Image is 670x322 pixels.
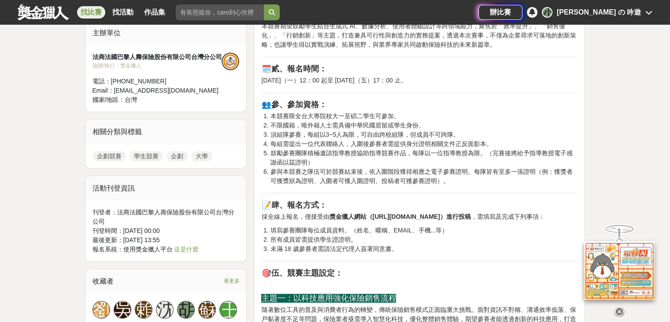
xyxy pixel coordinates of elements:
span: 台灣 [125,96,137,103]
li: 鼓勵參賽團隊積極邀請指導教授協助指導競賽作品，每隊以一位指導教授為限。（完賽後將給予指導教授電子感謝函以茲證明） [270,149,577,167]
a: 蘇 [198,301,216,318]
a: 找比賽 [77,6,105,19]
div: 最後更新： [DATE] 13:55 [93,236,240,245]
li: 所有成員皆需提供學生證證明。 [270,235,577,244]
a: 吳 [114,301,131,318]
div: 法商法國巴黎人壽保險股份有限公司台灣分公司 [93,52,222,62]
div: 協辦/執行： 獎金獵人 [93,62,222,70]
span: 看更多 [223,276,239,286]
li: 未滿 18 歲參賽者需請法定代理人簽署同意書。 [270,244,577,254]
span: 國家/地區： [93,96,125,103]
div: 電話： [PHONE_NUMBER] [93,77,222,86]
div: 相關分類與標籤 [85,120,247,144]
a: 找活動 [109,6,137,19]
p: [DATE]（一）12：00 起至 [DATE]（五）17：00 止。 [261,76,577,85]
a: 企劃競賽 [93,151,126,161]
li: 填寫參賽團隊每位成員資料。（姓名、暱稱、EMAIL、手機...等） [270,226,577,235]
img: d2146d9a-e6f6-4337-9592-8cefde37ba6b.png [584,237,655,296]
strong: 🎯伍、競賽主題設定： [261,269,342,277]
div: 小 [542,7,552,18]
div: 刊登者： 法商法國巴黎人壽保險股份有限公司台灣分公司 [93,208,240,226]
a: 沈 [156,301,174,318]
strong: 👥參、參加資格： [261,100,326,109]
strong: 獎金獵人網站（[URL][DOMAIN_NAME]）進行投稿 [329,213,470,220]
a: 劉 [93,301,110,318]
li: 參與本競賽之隊伍可於競賽結束後，依入圍階段獲得相應之電子參賽證明。每隊皆有至多一張證明（例：獲獎者可獲獎狀為證明、入圍者可獲入圍證明、投稿者可獲參賽證明）。 [270,167,577,186]
div: 活動刊登資訊 [85,176,247,201]
p: 採全線上報名，僅接受由 ，需填寫及完成下列事項： [261,212,577,221]
li: 不限國籍，唯外籍人士需具備中華民國居留或學生身份。 [270,121,577,130]
a: 這是什麼 [174,246,199,253]
a: 學生競賽 [130,151,163,161]
a: 作品集 [141,6,169,19]
li: 每組需提出一位代表聯絡人，入圍後參賽者需提供身分證明相關文件正反面影本。 [270,139,577,149]
div: 刊登時間： [DATE] 00:00 [93,226,240,236]
a: 胡 [177,301,195,318]
strong: 📝肆、報名方式： [261,201,326,210]
a: 賴 [135,301,152,318]
span: 主題一：以科技應用強化保險銷售流程 [261,294,396,303]
a: 企劃 [167,151,188,161]
span: 收藏者 [93,277,114,285]
div: Email： [EMAIL_ADDRESS][DOMAIN_NAME] [93,86,222,95]
strong: 🗓️貳、報名時間： [261,64,326,73]
p: 本競賽期望鼓勵學生結合生成式 AI、數據分析、使用者體驗設計等跨領域能力，聚焦於「效率提升」、「銷售優化」、「行銷創新」等主題，打造兼具可行性與創造力的實務提案，透過本次賽事，不僅為企業尋求可落... [261,22,577,49]
div: [PERSON_NAME] の 吟遊 [557,7,641,18]
a: 王 [219,301,237,318]
li: 本競賽限全台大專院校大一至碩二學生可參加。 [270,112,577,121]
a: 辦比賽 [478,5,522,20]
li: 須組隊參賽，每組以3~5人為限，可自由跨校組隊，但成員不可跨隊。 [270,130,577,139]
div: 主辦單位 [85,21,247,45]
div: 報名系統：使用獎金獵人平台 [93,245,240,254]
input: 有長照挺你，care到心坎裡！青春出手，拍出照顧 影音徵件活動 [176,4,264,20]
a: 大學 [191,151,212,161]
